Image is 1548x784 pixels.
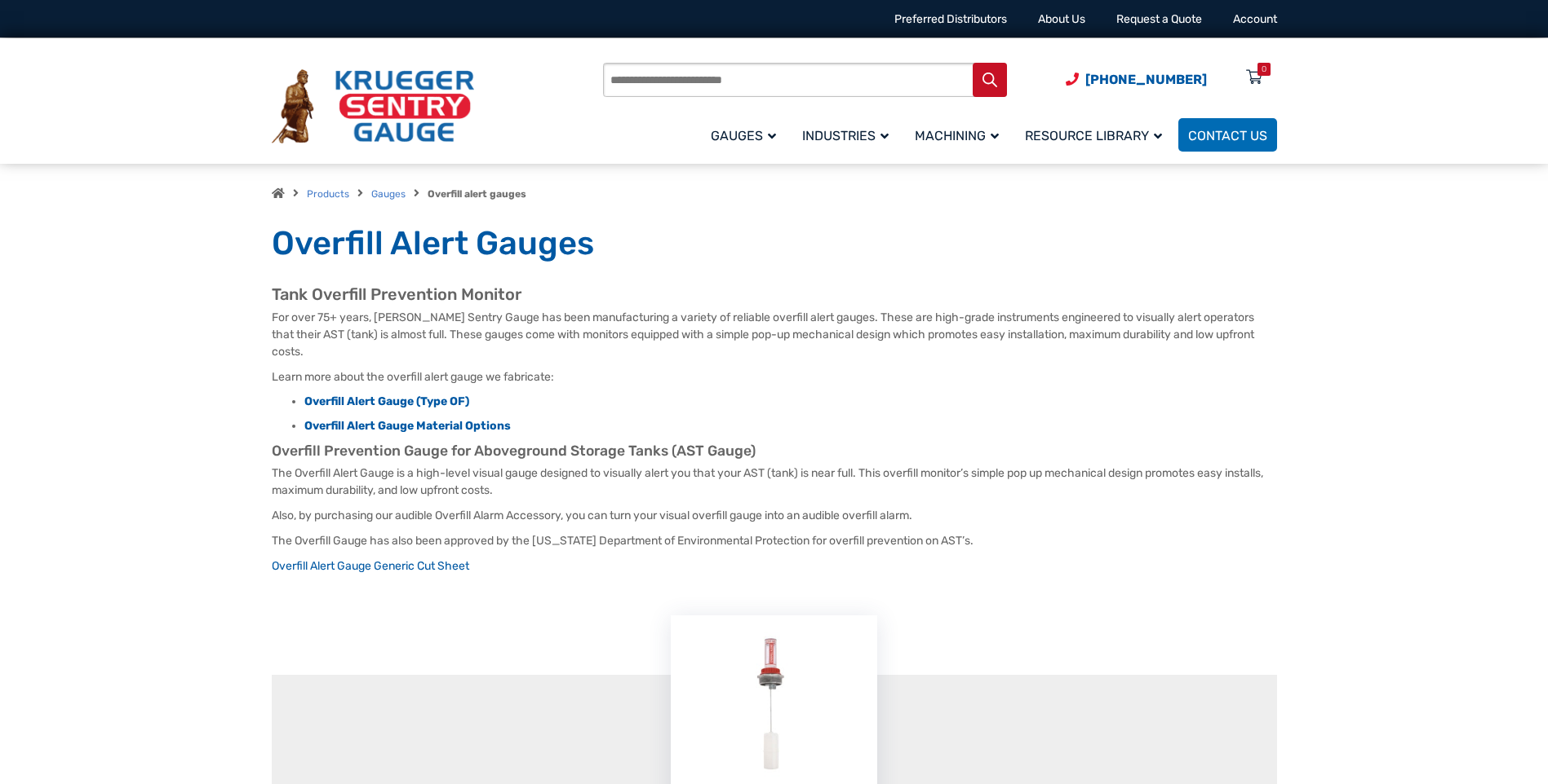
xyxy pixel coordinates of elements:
a: Phone Number (920) 434-8860 [1066,69,1207,90]
a: Resource Library [1015,116,1178,154]
span: Industries [802,128,889,143]
a: Machining [905,116,1015,154]
a: Industries [792,116,905,154]
p: Also, by purchasing our audible Overfill Alarm Accessory, you can turn your visual overfill gauge... [272,507,1277,524]
h3: Overfill Prevention Gauge for Aboveground Storage Tanks (AST Gauge) [272,443,1277,460]
span: Contact Us [1188,128,1267,143]
a: Overfill Alert Gauge (Type OF) [304,394,469,408]
span: Gauges [711,128,776,143]
a: Overfill Alert Gauge Generic Cut Sheet [272,559,469,573]
a: Overfill Alert Gauge Material Options [304,419,511,433]
a: Gauges [371,188,406,200]
p: Learn more about the overfill alert gauge we fabricate: [272,368,1277,385]
span: Resource Library [1025,128,1162,143]
img: Krueger Sentry Gauge [272,69,474,144]
a: Contact Us [1178,118,1277,152]
p: The Overfill Gauge has also been approved by the [US_STATE] Department of Environmental Protectio... [272,532,1277,549]
p: The Overfill Alert Gauge is a high-level visual gauge designed to visually alert you that your AS... [272,465,1277,499]
a: Account [1233,12,1277,26]
div: 0 [1262,63,1266,76]
a: About Us [1038,12,1085,26]
strong: Overfill alert gauges [428,188,526,200]
a: Gauges [701,116,792,154]
p: For over 75+ years, [PERSON_NAME] Sentry Gauge has been manufacturing a variety of reliable overf... [272,309,1277,360]
h1: Overfill Alert Gauges [272,223,1277,264]
a: Request a Quote [1116,12,1202,26]
a: Products [307,188,349,200]
span: [PHONE_NUMBER] [1085,72,1207,87]
h2: Tank Overfill Prevention Monitor [272,284,1277,305]
span: Machining [915,128,999,143]
a: Preferred Distributors [894,12,1007,26]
